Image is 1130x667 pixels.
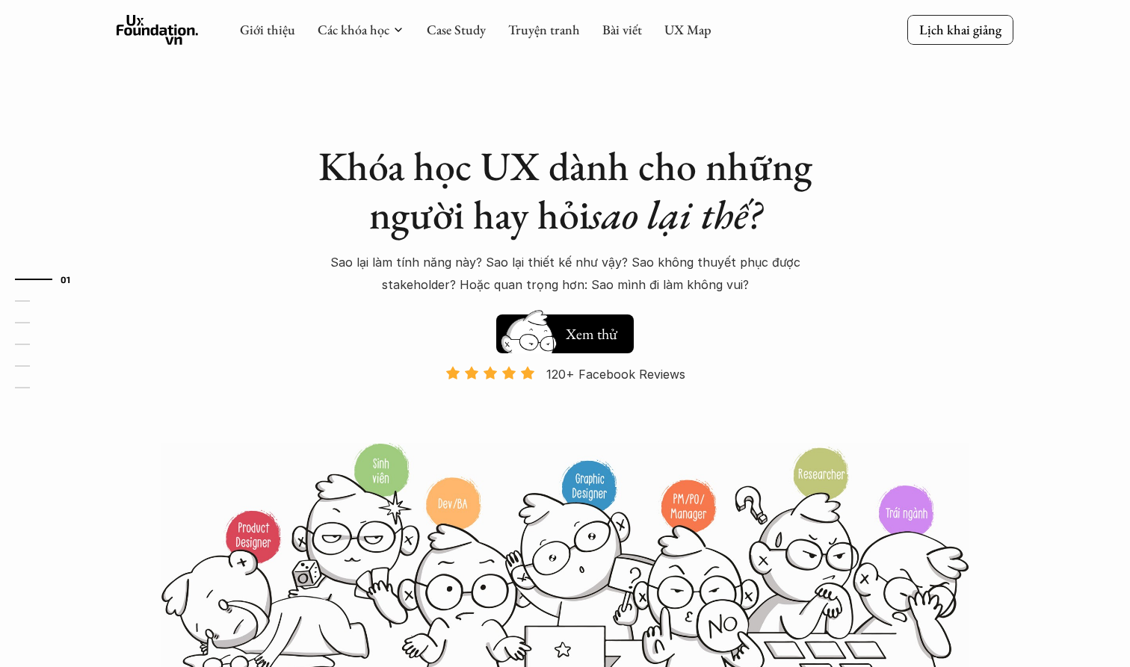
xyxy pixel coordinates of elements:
[508,21,580,38] a: Truyện tranh
[240,21,295,38] a: Giới thiệu
[590,188,762,241] em: sao lại thế?
[427,21,486,38] a: Case Study
[546,363,685,385] p: 120+ Facebook Reviews
[432,365,698,441] a: 120+ Facebook Reviews
[602,21,642,38] a: Bài viết
[564,323,619,344] h5: Xem thử
[919,21,1001,38] p: Lịch khai giảng
[303,251,827,297] p: Sao lại làm tính năng này? Sao lại thiết kế như vậy? Sao không thuyết phục được stakeholder? Hoặc...
[318,21,389,38] a: Các khóa học
[303,142,827,239] h1: Khóa học UX dành cho những người hay hỏi
[496,307,634,353] a: Xem thử
[61,274,71,285] strong: 01
[15,270,86,288] a: 01
[907,15,1013,44] a: Lịch khai giảng
[664,21,711,38] a: UX Map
